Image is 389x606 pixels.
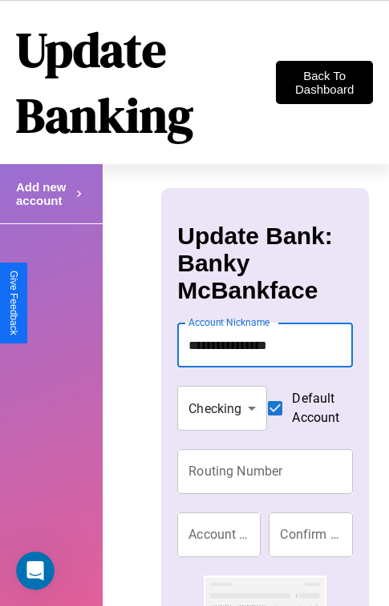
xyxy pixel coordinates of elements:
h1: Update Banking [16,17,276,148]
div: Checking [177,386,267,431]
label: Account Nickname [188,315,270,329]
span: Default Account [292,389,339,427]
button: Back To Dashboard [276,61,373,104]
iframe: Intercom live chat [16,552,55,590]
h4: Add new account [16,180,72,207]
div: Give Feedback [8,271,19,335]
h3: Update Bank: Banky McBankface [177,223,352,304]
